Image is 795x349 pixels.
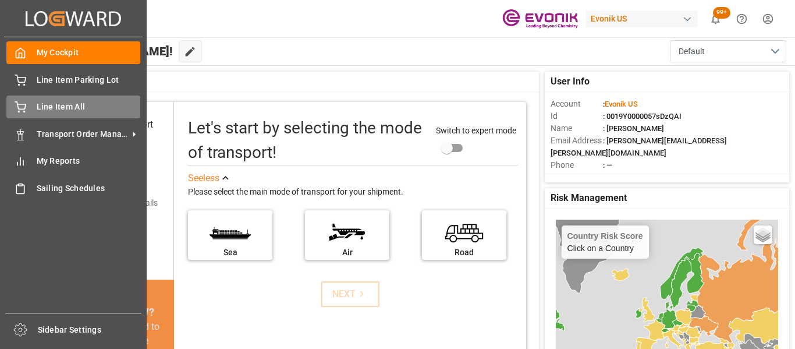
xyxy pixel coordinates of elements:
[37,128,129,140] span: Transport Order Management
[6,41,140,64] a: My Cockpit
[551,98,603,110] span: Account
[754,225,772,244] a: Layers
[502,9,578,29] img: Evonik-brand-mark-Deep-Purple-RGB.jpeg_1700498283.jpeg
[37,101,141,113] span: Line Item All
[551,122,603,135] span: Name
[332,287,368,301] div: NEXT
[603,112,682,121] span: : 0019Y0000057sDzQAI
[603,100,638,108] span: :
[37,155,141,167] span: My Reports
[194,246,267,259] div: Sea
[6,150,140,172] a: My Reports
[188,185,518,199] div: Please select the main mode of transport for your shipment.
[603,173,666,182] span: : Freight Forwarder
[6,68,140,91] a: Line Item Parking Lot
[37,74,141,86] span: Line Item Parking Lot
[605,100,638,108] span: Evonik US
[6,177,140,199] a: Sailing Schedules
[551,136,727,157] span: : [PERSON_NAME][EMAIL_ADDRESS][PERSON_NAME][DOMAIN_NAME]
[436,126,516,135] span: Switch to expert mode
[6,96,140,118] a: Line Item All
[603,161,612,170] span: : —
[38,324,142,336] span: Sidebar Settings
[37,182,141,195] span: Sailing Schedules
[551,159,603,171] span: Phone
[551,171,603,184] span: Account Type
[567,231,643,241] h4: Country Risk Score
[188,116,424,165] div: Let's start by selecting the mode of transport!
[37,47,141,59] span: My Cockpit
[603,124,664,133] span: : [PERSON_NAME]
[551,135,603,147] span: Email Address
[551,110,603,122] span: Id
[567,231,643,253] div: Click on a Country
[428,246,501,259] div: Road
[311,246,384,259] div: Air
[551,75,590,89] span: User Info
[670,40,786,62] button: open menu
[188,171,219,185] div: See less
[551,191,627,205] span: Risk Management
[679,45,705,58] span: Default
[321,281,379,307] button: NEXT
[48,40,173,62] span: Hello [PERSON_NAME]!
